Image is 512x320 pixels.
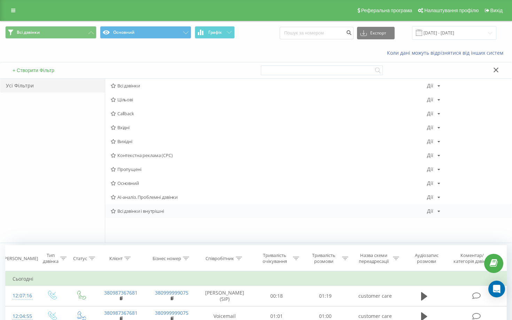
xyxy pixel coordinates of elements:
div: Аудіозапис розмови [407,252,446,264]
div: Дії [427,167,433,172]
a: 380999999075 [155,289,188,296]
span: Цільові [111,97,427,102]
div: Бізнес номер [153,256,181,262]
div: Клієнт [109,256,123,262]
span: Всі дзвінки [111,83,427,88]
input: Пошук за номером [280,27,354,39]
span: Всі дзвінки і внутрішні [111,209,427,213]
div: 12:07:16 [13,289,30,303]
a: 380987367681 [104,289,138,296]
div: Співробітник [205,256,234,262]
span: Вхідні [111,125,427,130]
span: Вихідні [111,139,427,144]
span: Основний [111,181,427,186]
div: Дії [427,111,433,116]
div: Дії [427,195,433,200]
button: + Створити Фільтр [10,67,56,73]
div: Назва схеми переадресації [356,252,391,264]
div: Дії [427,153,433,158]
button: Всі дзвінки [5,26,96,39]
span: Callback [111,111,427,116]
td: Сьогодні [6,272,507,286]
div: Усі Фільтри [0,79,105,93]
button: Основний [100,26,191,39]
div: Дії [427,97,433,102]
div: Дії [427,125,433,130]
button: Графік [195,26,235,39]
span: Налаштування профілю [424,8,479,13]
button: Експорт [357,27,395,39]
span: Контекстна реклама (CPC) [111,153,427,158]
div: Open Intercom Messenger [488,281,505,297]
div: Дії [427,209,433,213]
span: Вихід [490,8,503,13]
span: Графік [208,30,222,35]
td: 00:18 [252,286,301,306]
div: Коментар/категорія дзвінка [452,252,492,264]
a: 380999999075 [155,310,188,316]
button: Закрити [491,67,501,74]
span: Всі дзвінки [17,30,40,35]
span: AI-аналіз. Проблемні дзвінки [111,195,427,200]
div: Дії [427,139,433,144]
div: Тривалість очікування [258,252,292,264]
a: Коли дані можуть відрізнятися вiд інших систем [387,49,507,56]
div: Статус [73,256,87,262]
div: [PERSON_NAME] [3,256,38,262]
a: 380987367681 [104,310,138,316]
td: [PERSON_NAME] (SIP) [197,286,252,306]
span: Реферальна програма [361,8,412,13]
td: customer care [350,286,401,306]
div: Тривалість розмови [307,252,340,264]
div: Тип дзвінка [43,252,59,264]
div: Дії [427,83,433,88]
span: Пропущені [111,167,427,172]
div: Дії [427,181,433,186]
td: 01:19 [301,286,350,306]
